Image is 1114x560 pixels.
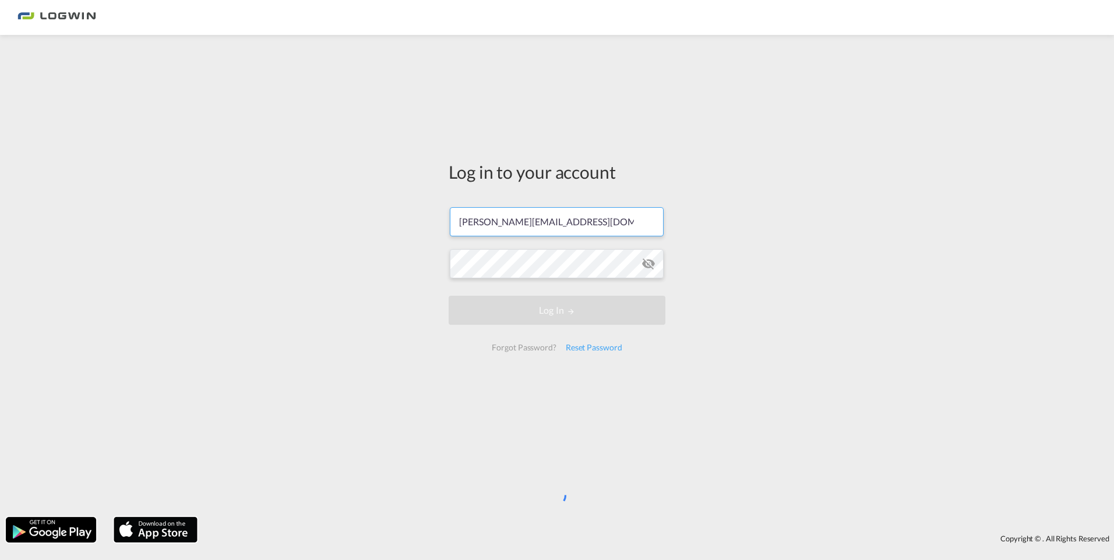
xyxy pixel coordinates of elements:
[449,160,665,184] div: Log in to your account
[450,207,664,236] input: Enter email/phone number
[203,529,1114,548] div: Copyright © . All Rights Reserved
[17,5,96,31] img: bc73a0e0d8c111efacd525e4c8ad7d32.png
[641,257,655,271] md-icon: icon-eye-off
[449,296,665,325] button: LOGIN
[561,337,627,358] div: Reset Password
[5,516,97,544] img: google.png
[112,516,199,544] img: apple.png
[487,337,560,358] div: Forgot Password?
